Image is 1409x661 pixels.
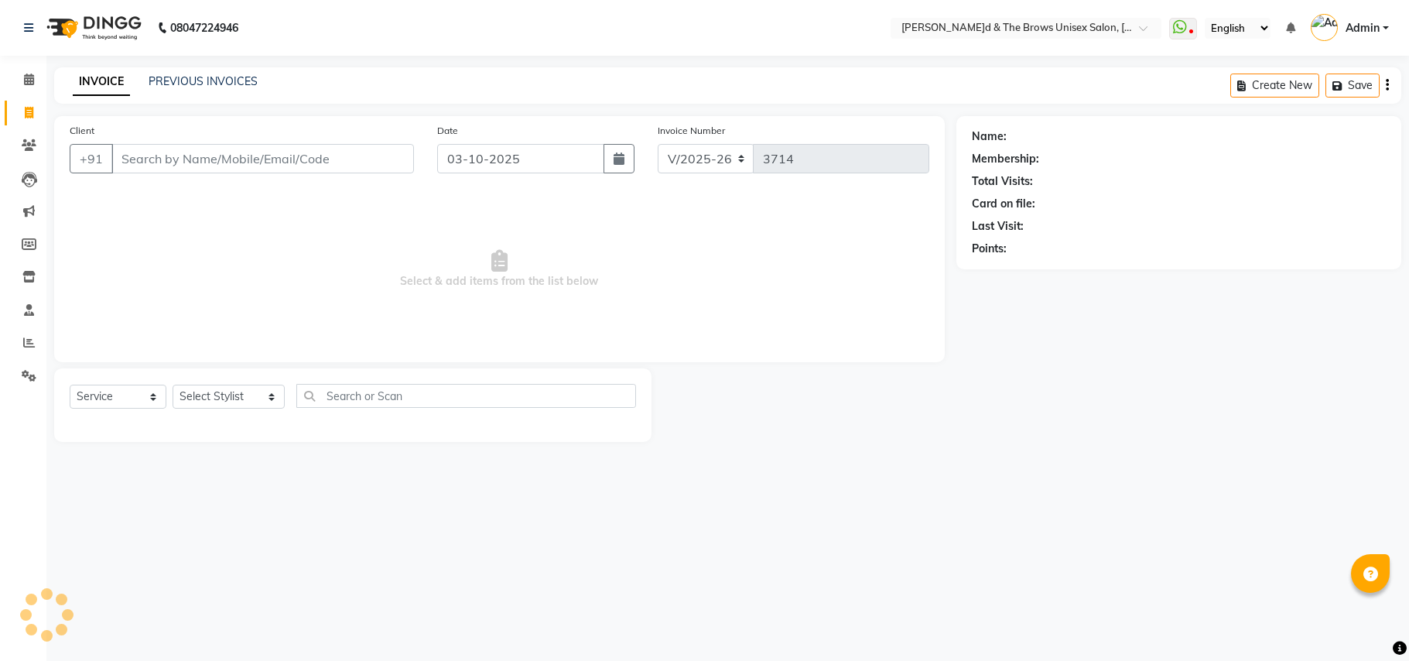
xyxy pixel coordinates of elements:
[70,192,929,347] span: Select & add items from the list below
[1311,14,1338,41] img: Admin
[972,218,1024,235] div: Last Visit:
[1346,20,1380,36] span: Admin
[972,151,1039,167] div: Membership:
[972,196,1035,212] div: Card on file:
[111,144,414,173] input: Search by Name/Mobile/Email/Code
[149,74,258,88] a: PREVIOUS INVOICES
[1344,599,1394,646] iframe: chat widget
[972,173,1033,190] div: Total Visits:
[70,124,94,138] label: Client
[1325,74,1380,98] button: Save
[170,6,238,50] b: 08047224946
[972,128,1007,145] div: Name:
[296,384,636,408] input: Search or Scan
[972,241,1007,257] div: Points:
[39,6,145,50] img: logo
[70,144,113,173] button: +91
[437,124,458,138] label: Date
[73,68,130,96] a: INVOICE
[658,124,725,138] label: Invoice Number
[1230,74,1319,98] button: Create New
